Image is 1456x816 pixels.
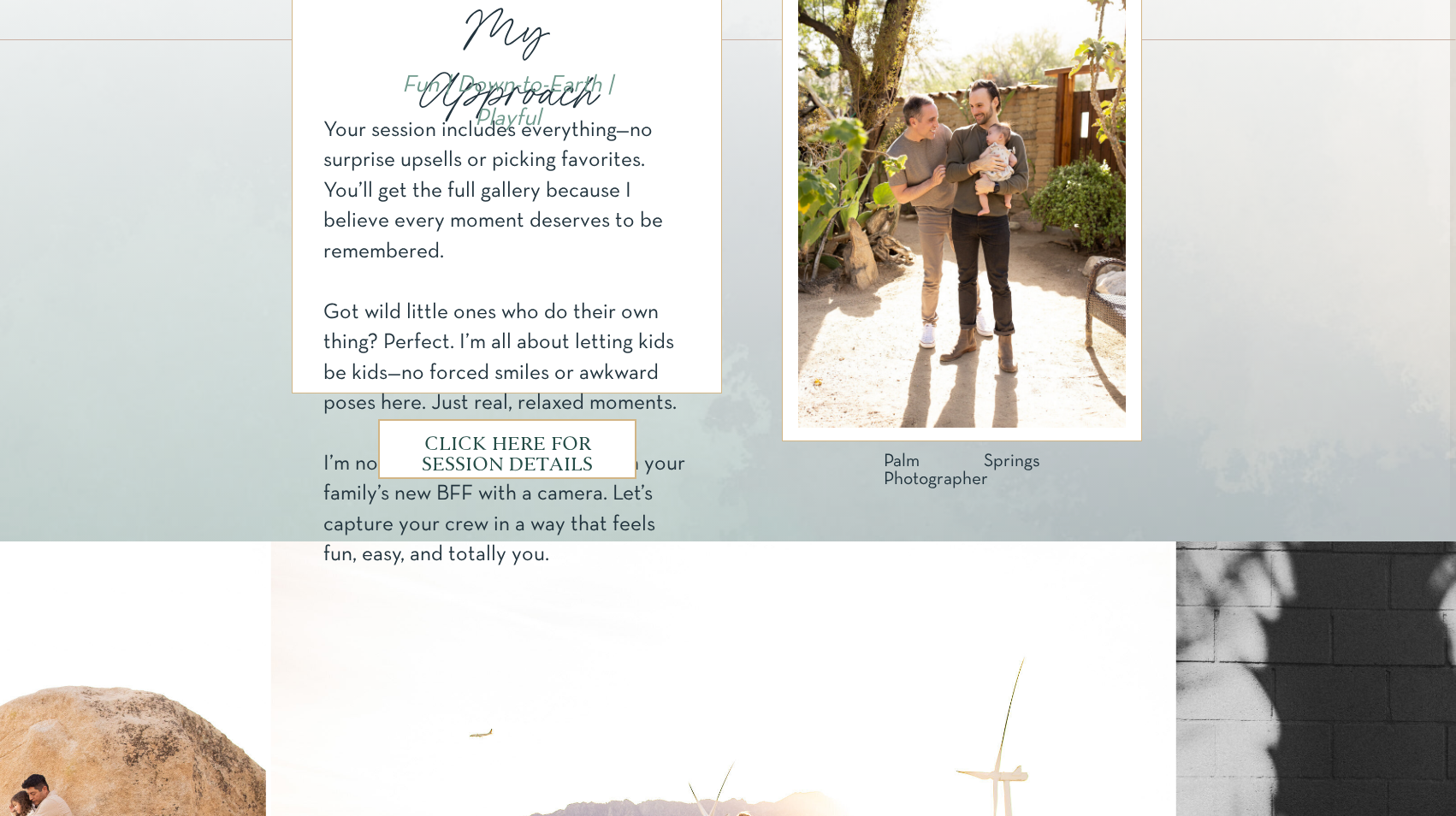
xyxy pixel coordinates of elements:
[323,449,692,571] div: I’m not just your photographer—I’m your family’s new BFF with a camera. Let’s capture your crew i...
[411,435,604,464] a: CLICK HERE FOR SESSION DETAILS
[884,452,1040,470] h2: Palm Springs Photographer
[323,115,692,267] div: Your session includes everything—no surprise upsells or picking favorites. You’ll get the full ga...
[402,74,613,130] i: Fun | Down-to-Earth | Playful
[323,298,692,419] div: Got wild little ones who do their own thing? Perfect. I’m all about letting kids be kids—no force...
